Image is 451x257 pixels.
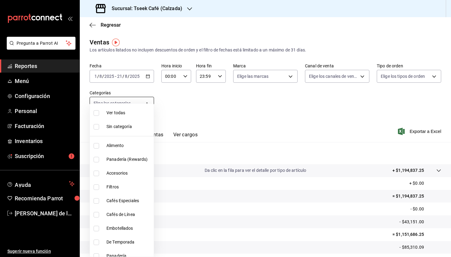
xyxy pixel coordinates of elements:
[106,123,151,130] span: Sin categoría
[112,39,120,46] img: Tooltip marker
[106,142,151,149] span: Alimento
[106,110,151,116] span: Ver todas
[106,184,151,190] span: Filtros
[106,211,151,218] span: Cafés de Línea
[106,156,151,163] span: Panadería (Rewards)
[106,198,151,204] span: Cafés Especiales
[106,225,151,232] span: Embotellados
[106,239,151,245] span: De Temporada
[106,170,151,176] span: Accesorios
